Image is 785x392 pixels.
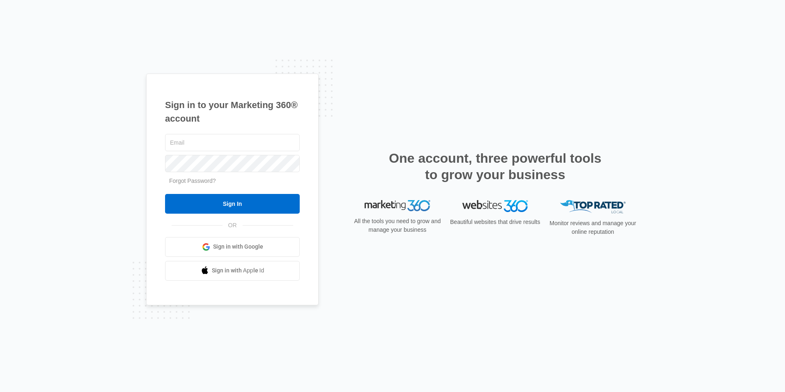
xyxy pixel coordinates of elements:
[560,200,626,214] img: Top Rated Local
[212,266,264,275] span: Sign in with Apple Id
[165,237,300,257] a: Sign in with Google
[462,200,528,212] img: Websites 360
[165,194,300,214] input: Sign In
[386,150,604,183] h2: One account, three powerful tools to grow your business
[165,261,300,281] a: Sign in with Apple Id
[165,98,300,125] h1: Sign in to your Marketing 360® account
[351,217,443,234] p: All the tools you need to grow and manage your business
[547,219,639,236] p: Monitor reviews and manage your online reputation
[213,242,263,251] span: Sign in with Google
[365,200,430,212] img: Marketing 360
[449,218,541,226] p: Beautiful websites that drive results
[223,221,243,230] span: OR
[165,134,300,151] input: Email
[169,178,216,184] a: Forgot Password?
